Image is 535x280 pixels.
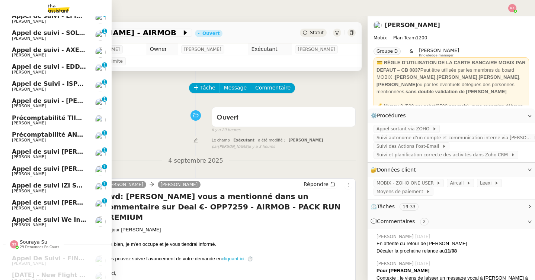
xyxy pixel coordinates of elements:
span: Tâche [200,84,215,92]
button: Commentaire [251,83,295,93]
span: [PERSON_NAME] [12,138,46,143]
span: Commentaire [255,84,291,92]
div: Bonjour [PERSON_NAME] [103,226,352,234]
span: Plan Team [393,35,416,40]
span: Précomptabilité TIIME SV-Holding - [DATE] [12,114,154,121]
strong: [PERSON_NAME] [377,82,417,87]
span: Appel de suivi - FINDWAYS - Ibtissem Cherifi [12,255,162,262]
span: ⚙️ [371,111,409,120]
span: Aircall [450,179,466,187]
p: 1 [103,164,106,171]
button: Répondre [301,180,338,188]
span: Procédures [377,113,406,118]
span: [DATE] [415,260,432,267]
span: [PERSON_NAME] [377,233,415,240]
span: [PERSON_NAME] [12,53,46,58]
p: 1 [103,97,106,103]
p: 1 [103,181,106,188]
a: [PERSON_NAME] [103,181,146,188]
td: Exécutant [248,43,292,55]
nz-badge-sup: 1 [102,62,107,68]
span: 1200 [416,35,427,40]
span: [PERSON_NAME] [12,222,46,227]
span: Appel de suivi [PERSON_NAME] - MONAPP [12,165,153,172]
span: [PERSON_NAME] [12,36,46,41]
img: users%2FW4OQjB9BRtYK2an7yusO0WsYLsD3%2Favatar%2F28027066-518b-424c-8476-65f2e549ac29 [95,166,106,176]
span: Commentaires [377,218,415,224]
img: users%2FW4OQjB9BRtYK2an7yusO0WsYLsD3%2Favatar%2F28027066-518b-424c-8476-65f2e549ac29 [95,81,106,91]
span: MOBIX - ZOHO ONE USER [377,179,436,187]
span: Appel de suivi - AXEL GESTION - [PERSON_NAME] [12,46,177,53]
span: [PERSON_NAME] [377,260,415,267]
img: users%2FW4OQjB9BRtYK2an7yusO0WsYLsD3%2Favatar%2F28027066-518b-424c-8476-65f2e549ac29 [95,47,106,58]
span: il y a 20 heures [212,127,240,133]
span: 4 septembre 2025 [162,156,229,166]
span: Mobix [374,35,387,40]
div: 💰 Niveau 2 (500 par achat/3500 par mois), avec exception débours sur prélèvement SEPA [377,102,526,131]
span: Répondre [304,180,329,188]
span: [PERSON_NAME] [12,206,46,211]
span: [PERSON_NAME] [12,19,46,24]
span: Appel de suivi - EDDEP - [PERSON_NAME] [12,63,150,70]
span: il y a 3 heures [249,144,275,150]
strong: [PERSON_NAME] [395,74,435,80]
span: ⏲️ [371,204,425,209]
img: users%2FSoHiyPZ6lTh48rkksBJmVXB4Fxh1%2Favatar%2F784cdfc3-6442-45b8-8ed3-42f1cc9271a4 [95,132,106,142]
nz-tag: 2 [420,218,429,225]
span: [PERSON_NAME] [12,189,46,193]
span: Statut [310,30,324,35]
img: users%2FW4OQjB9BRtYK2an7yusO0WsYLsD3%2Favatar%2F28027066-518b-424c-8476-65f2e549ac29 [95,183,106,193]
span: a été modifié : [258,138,285,142]
p: 1 [103,62,106,69]
nz-badge-sup: 1 [102,29,107,34]
div: Très bien, je m'en occupe et je vous tiendrai informé. [103,241,352,248]
div: Peut être utilisée par les membres du board MOBIX : , , , ou par les éventuels délégués des perso... [377,59,526,95]
span: Souraya Su [20,239,47,245]
span: 🔐 [371,166,419,174]
nz-badge-sup: 1 [102,147,107,153]
strong: 11/08 [445,248,457,254]
span: [PERSON_NAME] [12,87,46,92]
app-user-label: Knowledge manager [419,48,459,57]
img: users%2FW4OQjB9BRtYK2an7yusO0WsYLsD3%2Favatar%2F28027066-518b-424c-8476-65f2e549ac29 [95,149,106,159]
button: Message [220,83,251,93]
span: [PERSON_NAME] [12,154,46,159]
span: Appel de suivi - [PERSON_NAME] [12,97,121,104]
button: Tâche [189,83,220,93]
p: 1 [103,198,106,205]
img: users%2FW4OQjB9BRtYK2an7yusO0WsYLsD3%2Favatar%2F28027066-518b-424c-8476-65f2e549ac29 [95,255,106,266]
img: users%2FyAaYa0thh1TqqME0LKuif5ROJi43%2Favatar%2F3a825d04-53b1-4b39-9daa-af456df7ce53 [95,115,106,125]
span: Appel de suivi [PERSON_NAME]-Riottot [12,199,142,206]
span: Appel de suivi - SOLAR PARTNERS - [PERSON_NAME] [12,29,187,36]
nz-badge-sup: 1 [102,97,107,102]
div: Vous pouvez suivre l'avancement de votre demande en . ⏱️ [103,255,352,263]
p: 1 [103,147,106,154]
span: [PERSON_NAME] [184,46,221,53]
span: [DATE] - New flight request - [PERSON_NAME] [12,271,169,279]
span: [PERSON_NAME] [12,261,46,266]
span: Appel de suivi IZI SAFETY - [PERSON_NAME] [12,182,160,189]
span: Appel de Suivi - ISPRA - [PERSON_NAME] [12,80,149,87]
span: par [212,144,218,150]
span: [PERSON_NAME] [12,104,46,108]
span: Suivi et planification correcte des activités dans Zoho CRM [377,151,511,159]
span: Message [224,84,247,92]
span: [PERSON_NAME] [12,121,46,126]
span: Appel sortant via ZOHO [377,125,432,133]
strong: sans double validation de [PERSON_NAME] [406,89,507,94]
span: Ouvert [217,114,238,121]
nz-badge-sup: 1 [102,130,107,136]
span: [PERSON_NAME] [12,172,46,176]
span: Exécutant [233,138,254,142]
span: [PERSON_NAME] [289,138,323,142]
strong: 💳 RÈGLE D’UTILISATION DE LA CARTE BANCAIRE MOBIX PAR DEFAUT – CB 0837 [377,60,526,73]
span: Suivi autonome d’un compte et communication interne via [PERSON_NAME] [377,134,534,141]
strong: Pour [PERSON_NAME] [377,268,429,273]
span: Tâches [377,204,395,209]
img: users%2FW4OQjB9BRtYK2an7yusO0WsYLsD3%2Favatar%2F28027066-518b-424c-8476-65f2e549ac29 [95,30,106,40]
span: Le champ [212,138,230,142]
span: [DATE] [415,233,432,240]
nz-tag: Groupe D [374,48,401,55]
span: Appel de suivi We Invest / [PERSON_NAME] [12,216,156,223]
span: [PERSON_NAME] [419,48,459,53]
